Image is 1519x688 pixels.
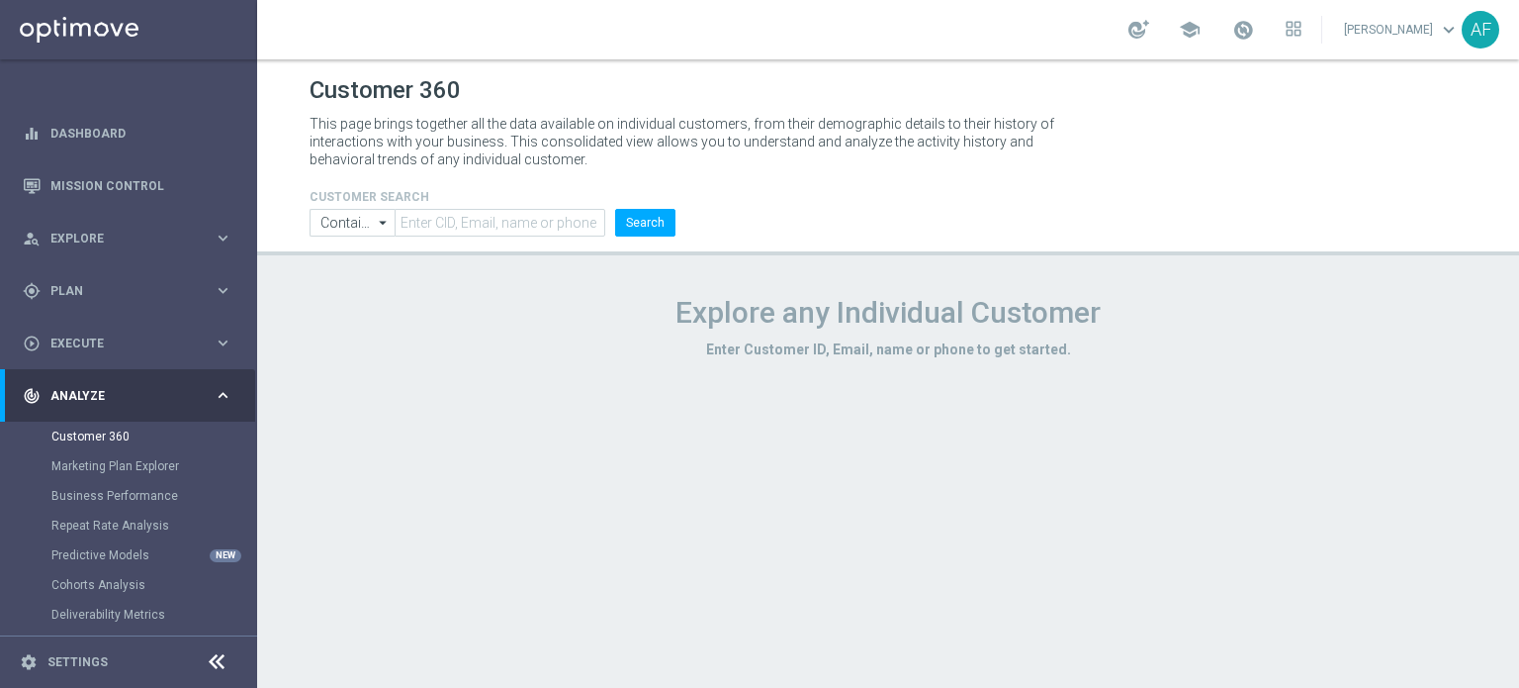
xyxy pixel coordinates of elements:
span: Explore [50,233,214,245]
h1: Customer 360 [310,76,1467,105]
i: settings [20,653,38,671]
a: [PERSON_NAME]keyboard_arrow_down [1342,15,1462,45]
button: track_changes Analyze keyboard_arrow_right [22,388,233,404]
button: gps_fixed Plan keyboard_arrow_right [22,283,233,299]
div: Business Performance [51,481,255,511]
input: Enter CID, Email, name or phone [395,209,605,237]
div: Dashboard [23,107,232,159]
a: Deliverability Metrics [51,607,206,623]
i: equalizer [23,125,41,143]
i: keyboard_arrow_right [214,334,232,352]
div: Predictive Models [51,541,255,570]
button: Search [615,209,675,237]
span: keyboard_arrow_down [1438,19,1460,41]
span: Analyze [50,390,214,402]
i: person_search [23,230,41,247]
input: Contains [310,209,395,237]
i: keyboard_arrow_right [214,281,232,300]
a: Business Performance [51,488,206,504]
i: track_changes [23,387,41,405]
div: NEW [210,549,241,562]
p: This page brings together all the data available on individual customers, from their demographic ... [310,115,1071,168]
div: Customer 360 [51,422,255,451]
i: arrow_drop_down [374,210,394,236]
div: Repeat Rate Analysis [51,511,255,541]
button: person_search Explore keyboard_arrow_right [22,231,233,246]
button: play_circle_outline Execute keyboard_arrow_right [22,336,233,351]
a: Cohorts Analysis [51,577,206,593]
a: Repeat Rate Analysis [51,518,206,534]
h3: Enter Customer ID, Email, name or phone to get started. [310,341,1467,358]
div: Marketing Plan Explorer [51,451,255,481]
a: Dashboard [50,107,232,159]
div: BI Studio [51,630,255,659]
a: Predictive Models [51,547,206,563]
a: Settings [47,656,108,668]
div: AF [1462,11,1499,49]
a: Customer 360 [51,429,206,444]
div: Cohorts Analysis [51,570,255,600]
span: Plan [50,285,214,297]
button: equalizer Dashboard [22,126,233,142]
h4: CUSTOMER SEARCH [310,190,675,204]
a: Mission Control [50,159,232,212]
div: Deliverability Metrics [51,600,255,630]
span: Execute [50,338,214,349]
div: Analyze [23,387,214,405]
div: Explore [23,230,214,247]
a: Marketing Plan Explorer [51,458,206,474]
span: school [1179,19,1201,41]
div: Execute [23,335,214,352]
i: keyboard_arrow_right [214,386,232,405]
div: Plan [23,282,214,300]
div: Mission Control [23,159,232,212]
i: play_circle_outline [23,335,41,352]
i: keyboard_arrow_right [214,229,232,247]
button: Mission Control [22,178,233,194]
h1: Explore any Individual Customer [310,295,1467,331]
i: gps_fixed [23,282,41,300]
